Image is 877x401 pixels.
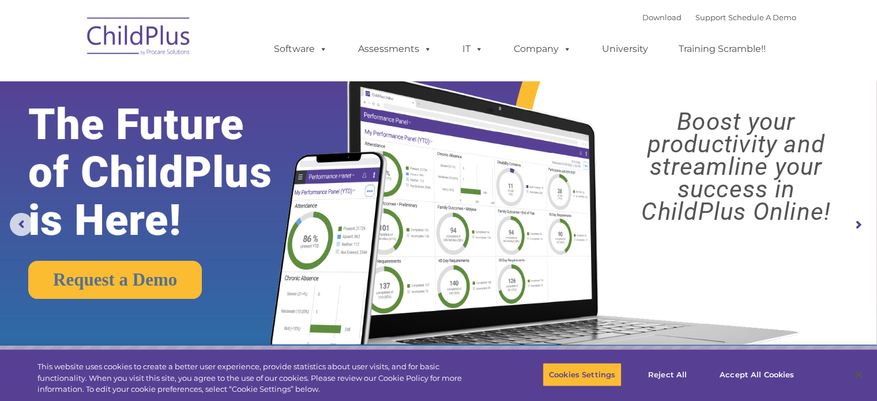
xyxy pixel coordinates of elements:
[606,110,866,223] rs-layer: Boost your productivity and streamline your success in ChildPlus Online!
[728,13,796,22] a: Schedule A Demo
[695,13,726,22] a: Support
[262,38,339,61] a: Software
[543,362,622,387] button: Cookies Settings
[37,361,483,395] div: This website uses cookies to create a better user experience, provide statistics about user visit...
[28,261,202,299] a: Request a Demo
[631,362,703,387] button: Reject All
[347,38,443,61] a: Assessments
[502,38,583,61] a: Company
[713,362,800,387] button: Accept All Cookies
[160,123,209,132] span: Phone number
[642,13,682,22] a: Download
[667,38,777,61] a: Training Scramble!!
[590,38,660,61] a: University
[451,38,495,61] a: IT
[642,13,796,22] font: |
[28,100,308,244] rs-layer: The Future of ChildPlus is Here!
[160,76,195,85] span: Last name
[81,9,197,67] img: ChildPlus by Procare Solutions
[846,362,871,387] button: Close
